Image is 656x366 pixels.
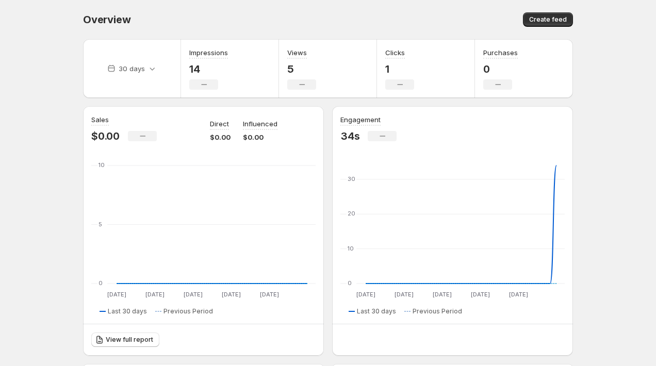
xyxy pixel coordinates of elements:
[243,132,277,142] p: $0.00
[385,47,405,58] h3: Clicks
[529,15,567,24] span: Create feed
[91,130,120,142] p: $0.00
[471,291,490,298] text: [DATE]
[348,175,355,182] text: 30
[99,221,102,228] text: 5
[99,279,103,287] text: 0
[348,279,352,287] text: 0
[189,47,228,58] h3: Impressions
[413,307,462,315] span: Previous Period
[163,307,213,315] span: Previous Period
[287,63,316,75] p: 5
[287,47,307,58] h3: Views
[119,63,145,74] p: 30 days
[99,161,105,169] text: 10
[483,63,518,75] p: 0
[260,291,279,298] text: [DATE]
[348,210,355,217] text: 20
[222,291,241,298] text: [DATE]
[91,114,109,125] h3: Sales
[145,291,165,298] text: [DATE]
[83,13,130,26] span: Overview
[107,291,126,298] text: [DATE]
[509,291,528,298] text: [DATE]
[395,291,414,298] text: [DATE]
[357,307,396,315] span: Last 30 days
[210,119,229,129] p: Direct
[243,119,277,129] p: Influenced
[108,307,147,315] span: Last 30 days
[91,332,159,347] a: View full report
[210,132,231,142] p: $0.00
[340,130,359,142] p: 34s
[356,291,375,298] text: [DATE]
[433,291,452,298] text: [DATE]
[348,245,354,252] text: 10
[184,291,203,298] text: [DATE]
[385,63,414,75] p: 1
[483,47,518,58] h3: Purchases
[189,63,228,75] p: 14
[340,114,381,125] h3: Engagement
[106,336,153,344] span: View full report
[523,12,573,27] button: Create feed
